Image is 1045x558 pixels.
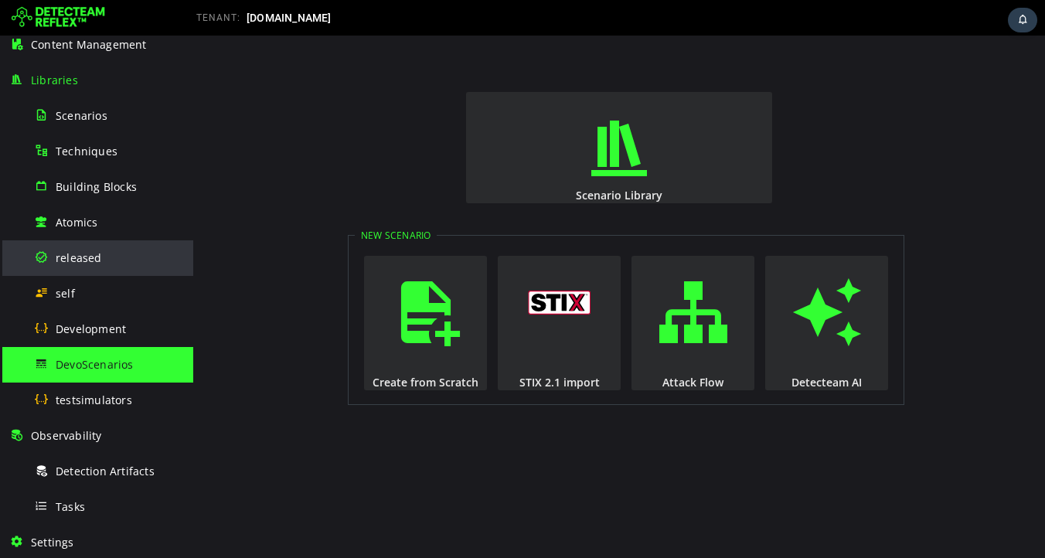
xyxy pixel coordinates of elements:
button: Create from Scratch [171,220,294,355]
span: testsimulators [56,393,132,407]
span: released [56,250,102,265]
div: Detecteam AI [570,339,696,354]
button: Scenario Library [273,56,579,168]
div: STIX 2.1 import [303,339,429,354]
span: Atomics [56,215,97,230]
span: TENANT: [196,12,240,23]
span: Settings [31,535,74,549]
span: DevoScenarios [56,357,134,372]
button: STIX 2.1 import [305,220,427,355]
span: Building Blocks [56,179,137,194]
div: Task Notifications [1008,8,1037,32]
button: Attack Flow [438,220,561,355]
span: Techniques [56,144,117,158]
span: Libraries [31,73,78,87]
span: Development [56,322,126,336]
legend: New Scenario [162,193,243,206]
div: Create from Scratch [169,339,295,354]
div: Scenario Library [271,152,580,167]
span: Tasks [56,499,85,514]
button: Detecteam AI [572,220,695,355]
span: Detection Artifacts [56,464,155,478]
span: Scenarios [56,108,107,123]
div: Attack Flow [437,339,563,354]
img: Detecteam logo [12,5,105,30]
span: self [56,286,75,301]
img: logo_stix.svg [335,255,398,279]
span: Content Management [31,37,147,52]
span: Observability [31,428,102,443]
span: [DOMAIN_NAME] [247,12,332,24]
